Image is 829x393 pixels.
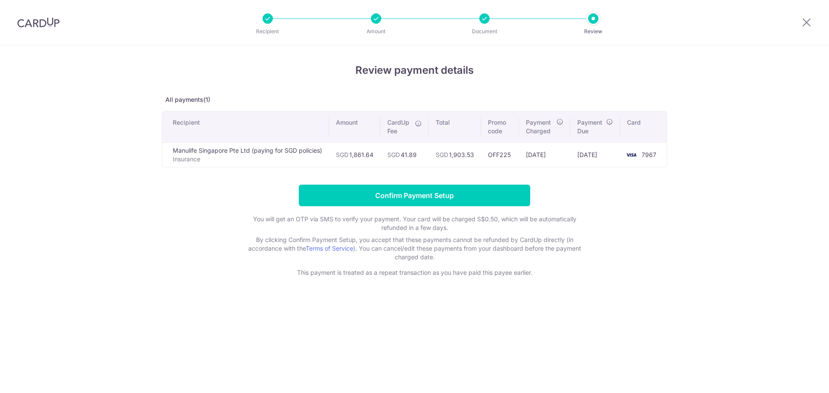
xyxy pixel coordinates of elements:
th: Amount [329,111,380,142]
span: SGD [436,151,448,158]
span: Payment Due [577,118,604,135]
h4: Review payment details [162,63,667,78]
td: [DATE] [519,142,570,167]
input: Confirm Payment Setup [299,185,530,206]
span: SGD [336,151,348,158]
p: You will get an OTP via SMS to verify your payment. Your card will be charged S$0.50, which will ... [242,215,587,232]
th: Total [429,111,481,142]
p: By clicking Confirm Payment Setup, you accept that these payments cannot be refunded by CardUp di... [242,236,587,261]
th: Card [620,111,667,142]
p: Insurance [173,155,322,163]
td: 1,903.53 [429,142,481,167]
td: 41.89 [380,142,429,167]
p: Amount [344,27,408,36]
img: CardUp [17,17,60,28]
th: Recipient [162,111,329,142]
a: Terms of Service [306,245,353,252]
td: 1,861.64 [329,142,380,167]
p: Review [561,27,625,36]
p: Recipient [236,27,300,36]
p: Document [452,27,516,36]
td: Manulife Singapore Pte Ltd (paying for SGD policies) [162,142,329,167]
th: Promo code [481,111,519,142]
span: SGD [387,151,400,158]
span: Payment Charged [526,118,554,135]
td: OFF225 [481,142,519,167]
p: All payments(1) [162,95,667,104]
img: <span class="translation_missing" title="translation missing: en.account_steps.new_confirm_form.b... [623,150,640,160]
td: [DATE] [570,142,620,167]
span: 7967 [642,151,656,158]
iframe: Opens a widget where you can find more information [774,367,820,389]
p: This payment is treated as a repeat transaction as you have paid this payee earlier. [242,268,587,277]
span: CardUp Fee [387,118,411,135]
